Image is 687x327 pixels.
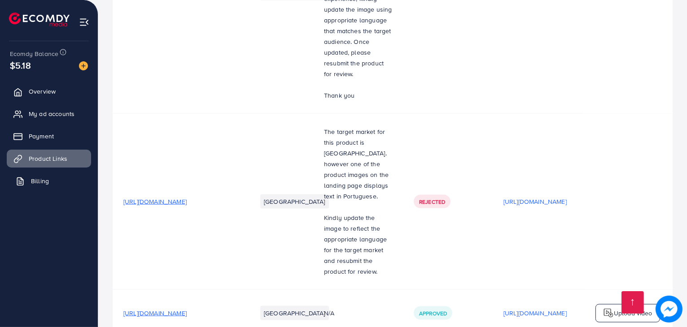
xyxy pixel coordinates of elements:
span: $5.18 [10,59,31,72]
p: Kindly update the image to reflect the appropriate language for the target market and resubmit th... [324,212,392,277]
p: [URL][DOMAIN_NAME] [503,196,567,207]
a: Billing [7,172,91,190]
span: Overview [29,87,56,96]
p: Upload video [614,308,652,318]
a: Payment [7,127,91,145]
span: My ad accounts [29,109,74,118]
span: Rejected [419,198,445,206]
p: [URL][DOMAIN_NAME] [503,308,567,318]
img: menu [79,17,89,27]
span: [URL][DOMAIN_NAME] [123,309,187,318]
li: [GEOGRAPHIC_DATA] [260,194,329,209]
span: Ecomdy Balance [10,49,58,58]
img: logo [9,13,70,26]
img: image [79,61,88,70]
span: [URL][DOMAIN_NAME] [123,197,187,206]
a: Product Links [7,150,91,168]
span: N/A [324,309,334,318]
li: [GEOGRAPHIC_DATA] [260,306,329,320]
span: Product Links [29,154,67,163]
a: Overview [7,82,91,100]
span: Billing [31,176,49,185]
span: Payment [29,132,54,141]
p: Thank you [324,90,392,101]
a: My ad accounts [7,105,91,123]
p: The target market for this product is [GEOGRAPHIC_DATA]. however one of the product images on the... [324,126,392,202]
img: logo [603,308,614,318]
span: Approved [419,310,447,317]
img: image [656,296,683,323]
